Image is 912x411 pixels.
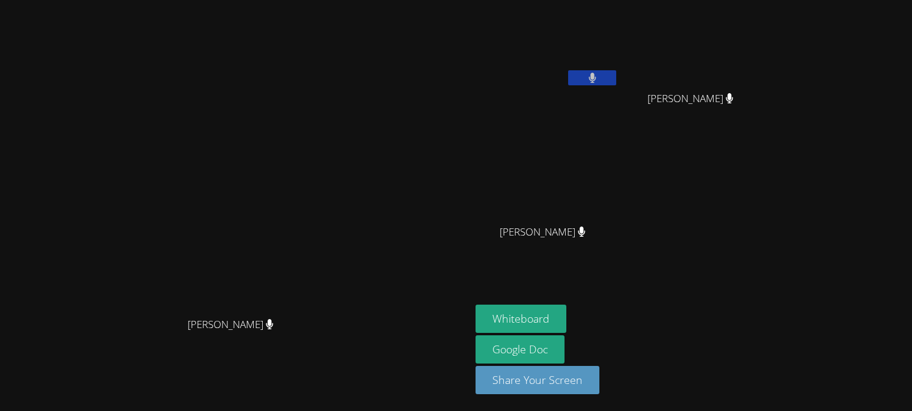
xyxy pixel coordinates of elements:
[500,224,586,241] span: [PERSON_NAME]
[476,366,599,394] button: Share Your Screen
[647,90,733,108] span: [PERSON_NAME]
[188,316,274,333] span: [PERSON_NAME]
[476,305,566,333] button: Whiteboard
[476,335,565,364] a: Google Doc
